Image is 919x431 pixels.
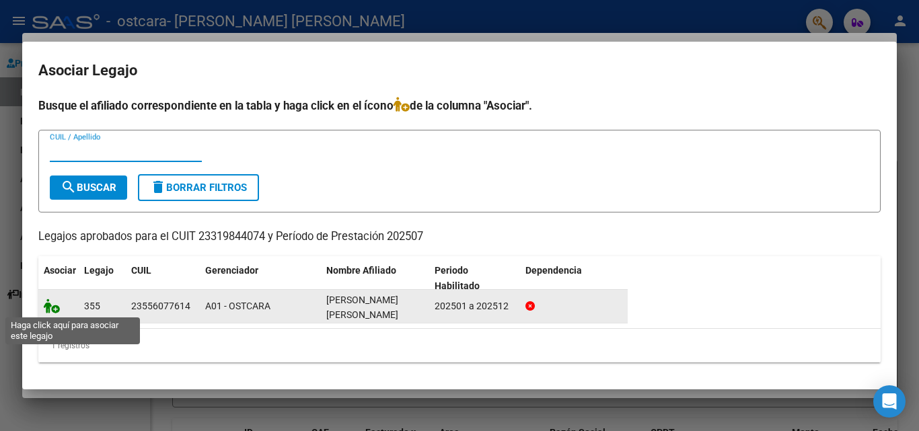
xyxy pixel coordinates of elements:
[44,265,76,276] span: Asociar
[138,174,259,201] button: Borrar Filtros
[520,256,628,301] datatable-header-cell: Dependencia
[126,256,200,301] datatable-header-cell: CUIL
[79,256,126,301] datatable-header-cell: Legajo
[38,229,881,245] p: Legajos aprobados para el CUIT 23319844074 y Período de Prestación 202507
[205,301,270,311] span: A01 - OSTCARA
[150,179,166,195] mat-icon: delete
[84,301,100,311] span: 355
[525,265,582,276] span: Dependencia
[429,256,520,301] datatable-header-cell: Periodo Habilitado
[131,265,151,276] span: CUIL
[38,256,79,301] datatable-header-cell: Asociar
[50,175,127,200] button: Buscar
[321,256,429,301] datatable-header-cell: Nombre Afiliado
[61,182,116,194] span: Buscar
[205,265,258,276] span: Gerenciador
[326,265,396,276] span: Nombre Afiliado
[435,265,480,291] span: Periodo Habilitado
[200,256,321,301] datatable-header-cell: Gerenciador
[61,179,77,195] mat-icon: search
[38,329,881,362] div: 1 registros
[150,182,247,194] span: Borrar Filtros
[38,97,881,114] h4: Busque el afiliado correspondiente en la tabla y haga click en el ícono de la columna "Asociar".
[873,385,906,418] div: Open Intercom Messenger
[326,295,398,321] span: FRANCO BOGADO MIA ROSARIO
[38,58,881,83] h2: Asociar Legajo
[435,299,515,314] div: 202501 a 202512
[84,265,114,276] span: Legajo
[131,299,190,314] div: 23556077614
